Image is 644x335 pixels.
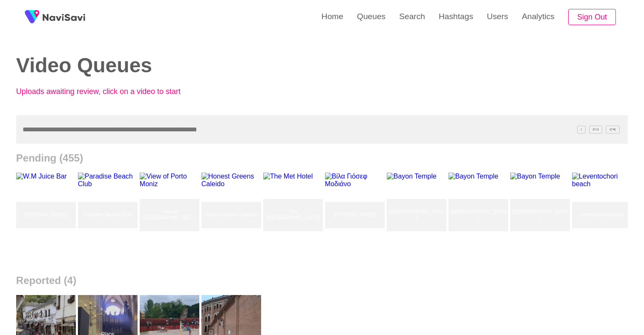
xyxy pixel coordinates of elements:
h2: Pending (455) [16,152,628,164]
a: Leventochori beachLeventochori beach [572,173,634,258]
a: View of [GEOGRAPHIC_DATA][PERSON_NAME]View of Porto Moniz [140,173,201,258]
h2: Reported (4) [16,275,628,287]
a: [DEMOGRAPHIC_DATA]Bayon Temple [448,173,510,258]
span: / [577,125,586,133]
button: Sign Out [568,9,616,26]
a: [DEMOGRAPHIC_DATA]Bayon Temple [510,173,572,258]
h2: Video Queues [16,54,309,77]
span: C^J [589,125,603,133]
p: Uploads awaiting review, click on a video to start [16,87,204,96]
img: fireSpot [43,13,85,21]
a: [PERSON_NAME]Βίλα Γιόσεφ Μοδιάνο [325,173,387,258]
img: fireSpot [21,6,43,28]
a: [DEMOGRAPHIC_DATA]Bayon Temple [387,173,448,258]
span: C^K [606,125,620,133]
a: The [GEOGRAPHIC_DATA]The Met Hotel [263,173,325,258]
a: [PERSON_NAME]W.M Juice Bar [16,173,78,258]
a: Honest Greens CaleidoHonest Greens Caleido [201,173,263,258]
a: Paradise Beach ClubParadise Beach Club [78,173,140,258]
